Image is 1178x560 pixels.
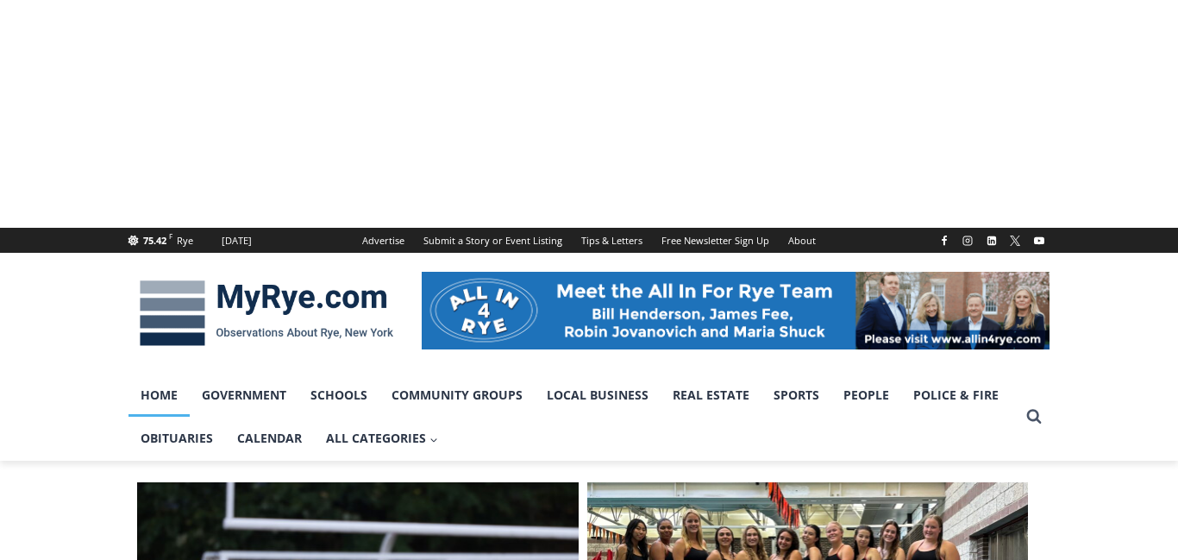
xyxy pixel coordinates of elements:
a: Police & Fire [901,374,1011,417]
a: Free Newsletter Sign Up [652,228,779,253]
a: People [831,374,901,417]
a: Real Estate [661,374,761,417]
div: Rye [177,233,193,249]
button: View Search Form [1018,401,1050,432]
a: All Categories [314,417,450,460]
img: All in for Rye [422,272,1050,349]
a: Instagram [957,230,978,251]
nav: Primary Navigation [128,374,1018,461]
a: Sports [761,374,831,417]
span: F [169,231,172,241]
a: Obituaries [128,417,225,460]
a: Submit a Story or Event Listing [414,228,572,253]
a: X [1005,230,1025,251]
div: [DATE] [222,233,252,249]
a: Advertise [353,228,414,253]
nav: Secondary Navigation [353,228,825,253]
a: Schools [298,374,379,417]
a: About [779,228,825,253]
span: 75.42 [143,234,166,247]
span: All Categories [326,429,438,448]
a: Tips & Letters [572,228,652,253]
a: Community Groups [379,374,535,417]
a: YouTube [1029,230,1050,251]
a: Facebook [934,230,955,251]
a: Government [190,374,298,417]
a: Local Business [535,374,661,417]
a: Calendar [225,417,314,460]
a: Linkedin [981,230,1002,251]
a: Home [128,374,190,417]
img: MyRye.com [128,268,404,358]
